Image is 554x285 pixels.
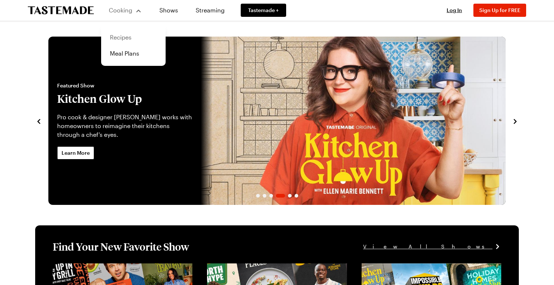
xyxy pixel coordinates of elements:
[440,7,469,14] button: Log In
[288,194,292,198] span: Go to slide 5
[295,194,298,198] span: Go to slide 6
[362,264,462,271] a: View full content for [object Object]
[479,7,520,13] span: Sign Up for FREE
[101,25,166,66] div: Cooking
[248,7,279,14] span: Tastemade +
[106,45,161,61] a: Meal Plans
[57,92,192,105] h2: Kitchen Glow Up
[207,264,307,271] a: View full content for [object Object]
[511,116,519,125] button: navigate to next item
[106,29,161,45] a: Recipes
[363,243,501,251] a: View All Shows
[109,7,132,14] span: Cooking
[363,243,492,251] span: View All Shows
[108,1,142,19] button: Cooking
[241,4,286,17] a: Tastemade +
[57,146,94,160] a: Learn More
[447,7,462,13] span: Log In
[57,113,192,139] p: Pro cook & designer [PERSON_NAME] works with homeowners to reimagine their kitchens through a che...
[53,264,153,271] a: View full content for [object Object]
[57,82,192,89] span: Featured Show
[28,6,94,15] a: To Tastemade Home Page
[269,194,273,198] span: Go to slide 3
[256,194,260,198] span: Go to slide 1
[35,116,43,125] button: navigate to previous item
[48,37,506,205] div: 4 / 6
[473,4,526,17] button: Sign Up for FREE
[263,194,266,198] span: Go to slide 2
[62,149,90,157] span: Learn More
[53,240,189,253] h1: Find Your New Favorite Show
[276,194,285,198] span: Go to slide 4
